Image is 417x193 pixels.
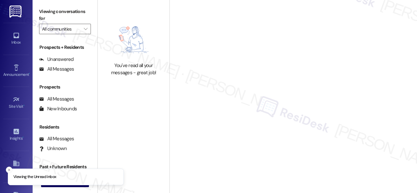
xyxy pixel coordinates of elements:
a: Buildings [3,158,29,175]
span: Open conversations by clicking on inboxes or use the New Message button [213,112,373,120]
div: All Messages [39,135,74,142]
div: Prospects + Residents [33,44,97,51]
div: Unanswered [39,56,74,63]
div: Residents [33,124,97,131]
div: New Inbounds [39,105,77,112]
img: empty-state [108,21,159,59]
a: Insights • [3,126,29,144]
input: All communities [42,24,80,34]
h2: Welcome to Your Conversations [200,69,387,79]
p: Start connecting with your residents and prospects. Select an existing conversation or create a n... [200,86,387,105]
span: • [23,103,24,108]
span: • [22,135,23,140]
button: Close toast [6,167,12,173]
a: Site Visit • [3,94,29,112]
div: Prospects [33,84,97,90]
p: Viewing the Unread inbox [13,174,56,180]
div: All Messages [39,66,74,73]
span: • [29,71,30,76]
i:  [84,26,87,32]
div: Past + Future Residents [33,163,97,170]
img: ResiDesk Logo [9,6,23,18]
div: Unknown [39,145,67,152]
label: Viewing conversations for [39,7,91,24]
div: All Messages [39,96,74,103]
a: Inbox [3,30,29,48]
div: You've read all your messages - great job! [105,62,162,76]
